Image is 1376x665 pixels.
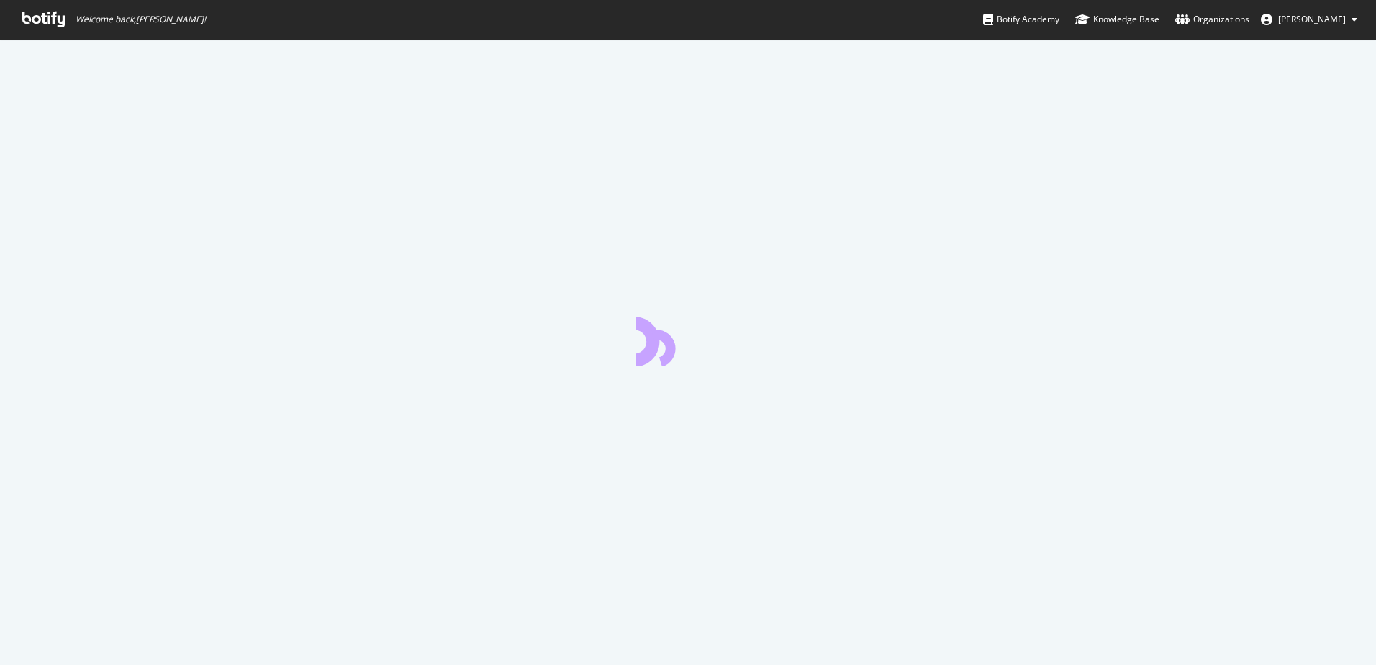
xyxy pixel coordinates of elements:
[1278,13,1346,25] span: Alexa Kiradzhibashyan
[983,12,1059,27] div: Botify Academy
[1075,12,1159,27] div: Knowledge Base
[1249,8,1369,31] button: [PERSON_NAME]
[636,315,740,366] div: animation
[76,14,206,25] span: Welcome back, [PERSON_NAME] !
[1175,12,1249,27] div: Organizations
